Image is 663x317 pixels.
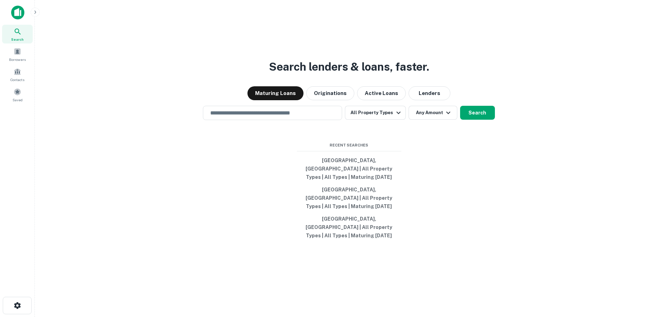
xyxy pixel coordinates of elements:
span: Search [11,37,24,42]
button: [GEOGRAPHIC_DATA], [GEOGRAPHIC_DATA] | All Property Types | All Types | Maturing [DATE] [297,213,401,242]
button: Maturing Loans [247,86,303,100]
a: Saved [2,85,33,104]
a: Borrowers [2,45,33,64]
span: Contacts [10,77,24,82]
button: Active Loans [357,86,406,100]
a: Contacts [2,65,33,84]
span: Recent Searches [297,142,401,148]
span: Saved [13,97,23,103]
button: Search [460,106,495,120]
button: [GEOGRAPHIC_DATA], [GEOGRAPHIC_DATA] | All Property Types | All Types | Maturing [DATE] [297,154,401,183]
h3: Search lenders & loans, faster. [269,58,429,75]
img: capitalize-icon.png [11,6,24,19]
button: Any Amount [409,106,457,120]
iframe: Chat Widget [628,261,663,295]
a: Search [2,25,33,43]
button: All Property Types [345,106,405,120]
span: Borrowers [9,57,26,62]
button: Lenders [409,86,450,100]
button: Originations [306,86,354,100]
button: [GEOGRAPHIC_DATA], [GEOGRAPHIC_DATA] | All Property Types | All Types | Maturing [DATE] [297,183,401,213]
